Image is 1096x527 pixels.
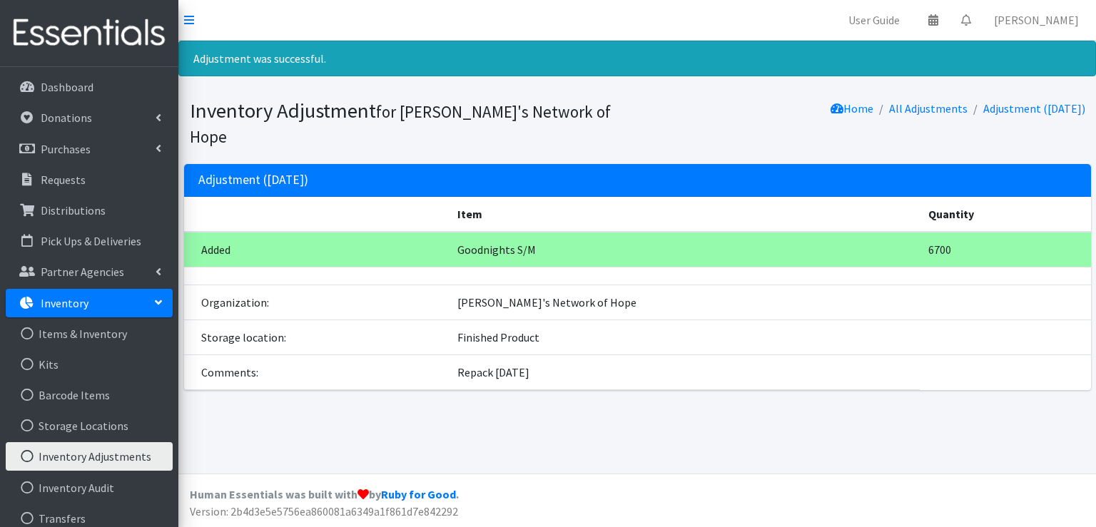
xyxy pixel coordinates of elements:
td: Finished Product [449,320,919,355]
a: Home [831,101,873,116]
div: Adjustment was successful. [178,41,1096,76]
p: Inventory [41,296,88,310]
a: Items & Inventory [6,319,173,348]
a: Distributions [6,196,173,225]
a: Barcode Items [6,381,173,409]
small: for [PERSON_NAME]'s Network of Hope [190,101,611,147]
a: [PERSON_NAME] [983,6,1090,34]
a: Adjustment ([DATE]) [983,101,1085,116]
a: Partner Agencies [6,257,173,286]
td: Repack [DATE] [449,355,919,390]
a: Pick Ups & Deliveries [6,227,173,255]
p: Donations [41,111,92,125]
p: Purchases [41,142,91,156]
a: All Adjustments [889,101,968,116]
strong: Human Essentials was built with by . [190,487,459,501]
p: Distributions [41,203,106,218]
td: Storage location: [184,320,450,355]
p: Pick Ups & Deliveries [41,234,141,248]
a: Ruby for Good [381,487,456,501]
td: Goodnights S/M [449,232,919,267]
a: Inventory Adjustments [6,442,173,471]
a: Dashboard [6,73,173,101]
p: Requests [41,173,86,187]
a: User Guide [837,6,911,34]
p: Partner Agencies [41,265,124,279]
td: 6700 [920,232,1091,267]
th: Quantity [920,197,1091,232]
img: HumanEssentials [6,9,173,57]
a: Kits [6,350,173,379]
a: Inventory Audit [6,474,173,502]
a: Donations [6,103,173,132]
p: Dashboard [41,80,93,94]
th: Item [449,197,919,232]
a: Storage Locations [6,411,173,440]
td: [PERSON_NAME]'s Network of Hope [449,285,919,320]
a: Requests [6,165,173,194]
td: Organization: [184,285,450,320]
a: Purchases [6,135,173,163]
td: Added [184,232,450,267]
h1: Inventory Adjustment [190,98,632,148]
td: Comments: [184,355,450,390]
span: Version: 2b4d3e5e5756ea860081a6349a1f861d7e842292 [190,504,458,518]
h2: Adjustment ([DATE]) [198,173,308,188]
a: Inventory [6,289,173,317]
